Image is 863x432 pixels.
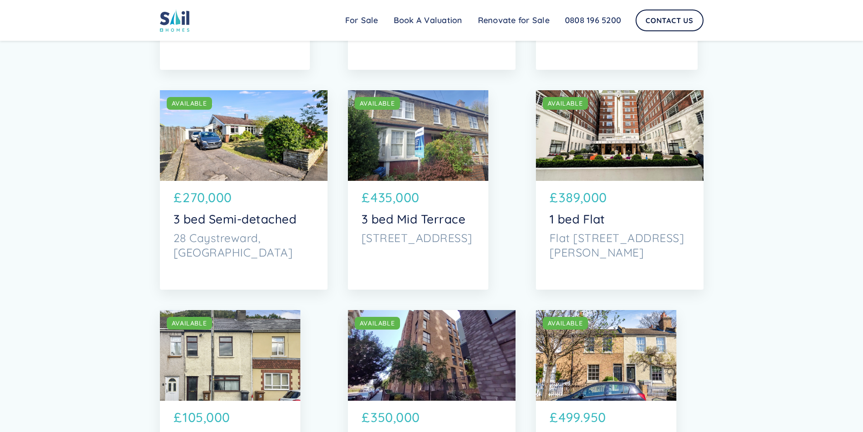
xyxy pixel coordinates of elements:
p: 3 bed Semi-detached [174,212,314,226]
p: £ [174,408,182,427]
a: Renovate for Sale [470,11,557,29]
a: AVAILABLE£270,0003 bed Semi-detached28 Caystreward, [GEOGRAPHIC_DATA] [160,90,328,290]
p: £ [550,408,558,427]
div: AVAILABLE [360,99,395,108]
a: 0808 196 5200 [557,11,629,29]
p: 350,000 [371,408,420,427]
p: £ [174,188,182,207]
p: 389,000 [559,188,607,207]
div: AVAILABLE [360,319,395,328]
p: 105,000 [183,408,230,427]
a: AVAILABLE£389,0001 bed FlatFlat [STREET_ADDRESS][PERSON_NAME] [536,90,704,290]
p: 435,000 [371,188,419,207]
div: AVAILABLE [172,319,207,328]
p: £ [362,188,370,207]
a: Book A Valuation [386,11,470,29]
p: 28 Caystreward, [GEOGRAPHIC_DATA] [174,231,314,260]
img: sail home logo colored [160,9,190,32]
p: [STREET_ADDRESS] [362,231,475,245]
p: 1 bed Flat [550,212,690,226]
div: AVAILABLE [172,99,207,108]
p: 270,000 [183,188,232,207]
p: £ [362,408,370,427]
a: AVAILABLE£435,0003 bed Mid Terrace[STREET_ADDRESS] [348,90,488,290]
p: 3 bed Mid Terrace [362,212,475,226]
a: For Sale [337,11,386,29]
div: AVAILABLE [548,319,583,328]
div: AVAILABLE [548,99,583,108]
a: Contact Us [636,10,704,31]
p: £ [550,188,558,207]
p: Flat [STREET_ADDRESS][PERSON_NAME] [550,231,690,260]
p: 499.950 [559,408,606,427]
